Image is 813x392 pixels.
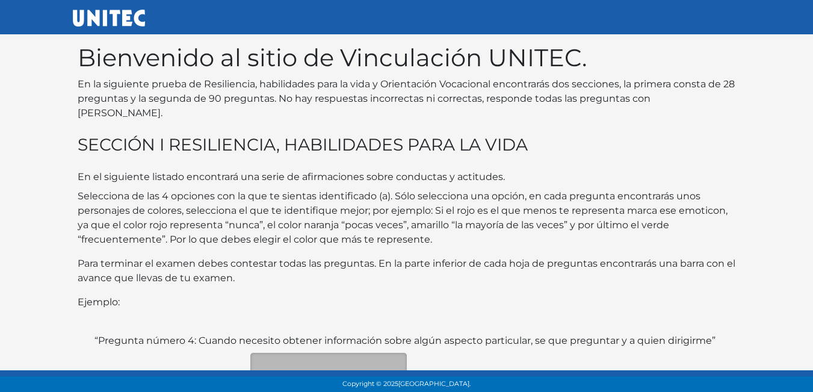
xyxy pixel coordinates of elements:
[78,295,736,310] p: Ejemplo:
[78,77,736,120] p: En la siguiente prueba de Resiliencia, habilidades para la vida y Orientación Vocacional encontra...
[78,170,736,184] p: En el siguiente listado encontrará una serie de afirmaciones sobre conductas y actitudes.
[78,257,736,285] p: Para terminar el examen debes contestar todas las preguntas. En la parte inferior de cada hoja de...
[78,135,736,155] h3: SECCIÓN I RESILIENCIA, HABILIDADES PARA LA VIDA
[78,189,736,247] p: Selecciona de las 4 opciones con la que te sientas identificado (a). Sólo selecciona una opción, ...
[78,43,736,72] h1: Bienvenido al sitio de Vinculación UNITEC.
[398,380,471,388] span: [GEOGRAPHIC_DATA].
[94,334,716,348] label: “Pregunta número 4: Cuando necesito obtener información sobre algún aspecto particular, se que pr...
[73,10,145,26] img: UNITEC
